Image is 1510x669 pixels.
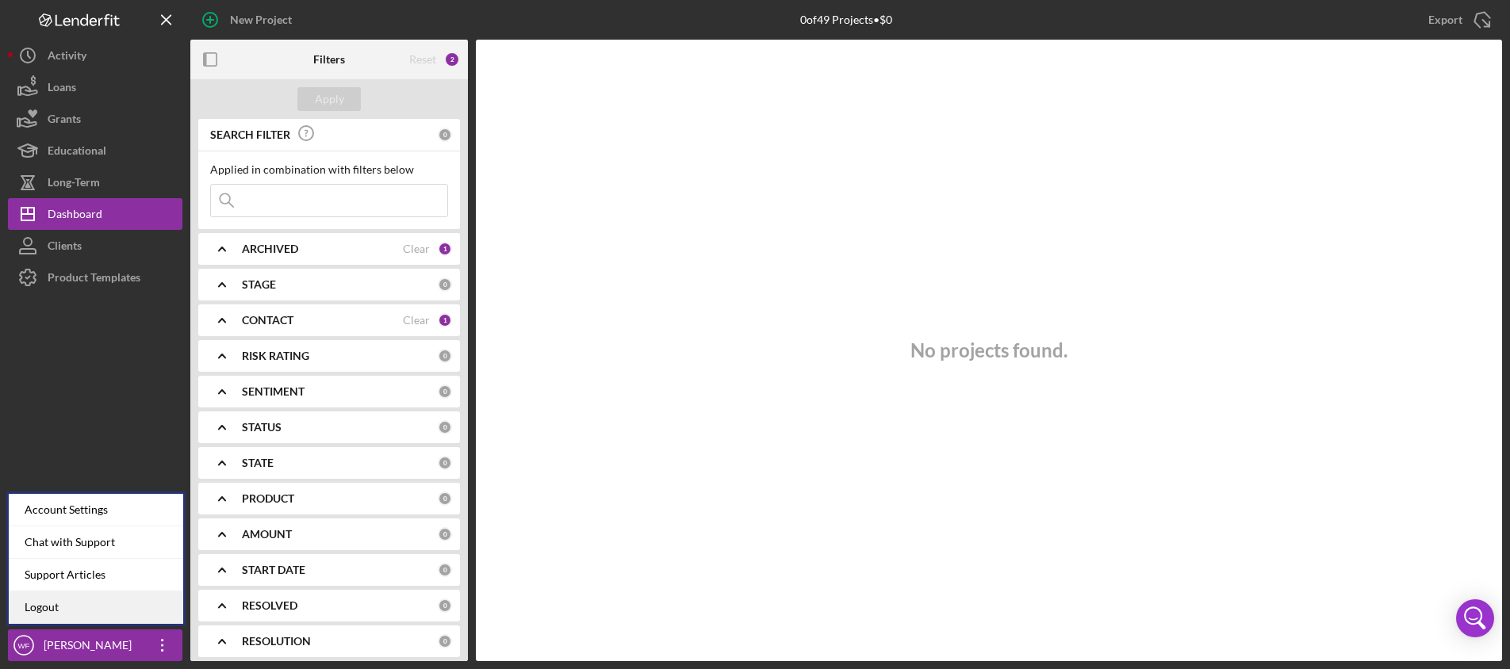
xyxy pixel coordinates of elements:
[242,278,276,291] b: STAGE
[438,242,452,256] div: 1
[438,420,452,434] div: 0
[210,128,290,141] b: SEARCH FILTER
[403,314,430,327] div: Clear
[242,457,274,469] b: STATE
[48,166,100,202] div: Long-Term
[438,349,452,363] div: 0
[297,87,361,111] button: Apply
[48,40,86,75] div: Activity
[8,629,182,661] button: WF[PERSON_NAME]
[438,563,452,577] div: 0
[242,564,305,576] b: START DATE
[9,591,183,624] a: Logout
[1412,4,1502,36] button: Export
[403,243,430,255] div: Clear
[8,135,182,166] button: Educational
[438,634,452,648] div: 0
[800,13,892,26] div: 0 of 49 Projects • $0
[438,491,452,506] div: 0
[8,166,182,198] button: Long-Term
[40,629,143,665] div: [PERSON_NAME]
[438,384,452,399] div: 0
[8,198,182,230] button: Dashboard
[438,456,452,470] div: 0
[910,339,1067,361] h3: No projects found.
[242,385,305,398] b: SENTIMENT
[409,53,436,66] div: Reset
[8,262,182,293] button: Product Templates
[242,243,298,255] b: ARCHIVED
[210,163,448,176] div: Applied in combination with filters below
[48,230,82,266] div: Clients
[242,492,294,505] b: PRODUCT
[242,421,282,434] b: STATUS
[9,494,183,526] div: Account Settings
[48,135,106,170] div: Educational
[242,314,293,327] b: CONTACT
[230,4,292,36] div: New Project
[438,277,452,292] div: 0
[313,53,345,66] b: Filters
[1428,4,1462,36] div: Export
[8,230,182,262] button: Clients
[242,635,311,648] b: RESOLUTION
[315,87,344,111] div: Apply
[242,599,297,612] b: RESOLVED
[9,559,183,591] a: Support Articles
[242,350,309,362] b: RISK RATING
[9,526,183,559] div: Chat with Support
[8,103,182,135] button: Grants
[8,40,182,71] button: Activity
[18,641,30,650] text: WF
[48,262,140,297] div: Product Templates
[438,598,452,613] div: 0
[444,52,460,67] div: 2
[438,128,452,142] div: 0
[242,528,292,541] b: AMOUNT
[48,71,76,107] div: Loans
[48,103,81,139] div: Grants
[438,313,452,327] div: 1
[1456,599,1494,637] div: Open Intercom Messenger
[438,527,452,541] div: 0
[48,198,102,234] div: Dashboard
[8,71,182,103] button: Loans
[190,4,308,36] button: New Project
